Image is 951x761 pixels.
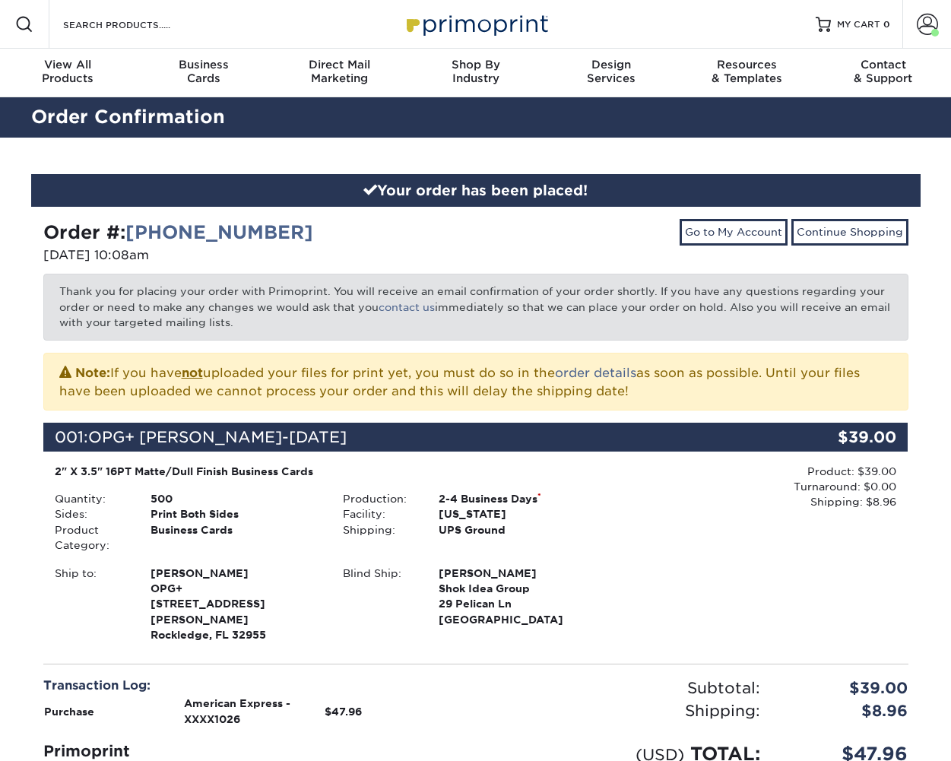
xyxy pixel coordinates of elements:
[815,58,951,85] div: & Support
[62,15,210,33] input: SEARCH PRODUCTS.....
[772,677,920,699] div: $39.00
[439,566,608,581] span: [PERSON_NAME]
[815,49,951,97] a: Contact& Support
[31,174,921,208] div: Your order has been placed!
[379,301,435,313] a: contact us
[439,581,608,596] span: Shok Idea Group
[407,49,544,97] a: Shop ByIndustry
[439,596,608,611] span: 29 Pelican Ln
[43,566,139,643] div: Ship to:
[407,58,544,85] div: Industry
[43,522,139,553] div: Product Category:
[400,8,552,40] img: Primoprint
[555,366,636,380] a: order details
[680,58,816,71] span: Resources
[59,363,892,401] p: If you have uploaded your files for print yet, you must do so in the as soon as possible. Until y...
[136,58,272,85] div: Cards
[151,566,320,642] strong: Rockledge, FL 32955
[427,491,620,506] div: 2-4 Business Days
[125,221,313,243] a: [PHONE_NUMBER]
[43,491,139,506] div: Quantity:
[476,677,772,699] div: Subtotal:
[883,19,890,30] span: 0
[139,506,331,522] div: Print Both Sides
[331,566,427,628] div: Blind Ship:
[544,49,680,97] a: DesignServices
[476,699,772,722] div: Shipping:
[544,58,680,85] div: Services
[407,58,544,71] span: Shop By
[325,706,362,718] strong: $47.96
[791,219,908,245] a: Continue Shopping
[837,18,880,31] span: MY CART
[427,506,620,522] div: [US_STATE]
[43,506,139,522] div: Sides:
[772,699,920,722] div: $8.96
[55,464,609,479] div: 2" X 3.5" 16PT Matte/Dull Finish Business Cards
[151,596,320,627] span: [STREET_ADDRESS][PERSON_NAME]
[331,491,427,506] div: Production:
[271,58,407,85] div: Marketing
[815,58,951,71] span: Contact
[43,221,313,243] strong: Order #:
[136,49,272,97] a: BusinessCards
[331,522,427,537] div: Shipping:
[43,246,464,265] p: [DATE] 10:08am
[680,219,788,245] a: Go to My Account
[136,58,272,71] span: Business
[182,366,203,380] b: not
[20,103,932,132] h2: Order Confirmation
[139,522,331,553] div: Business Cards
[43,677,464,695] div: Transaction Log:
[427,522,620,537] div: UPS Ground
[75,366,110,380] strong: Note:
[151,581,320,596] span: OPG+
[331,506,427,522] div: Facility:
[764,423,908,452] div: $39.00
[184,697,290,725] strong: American Express - XXXX1026
[680,49,816,97] a: Resources& Templates
[620,464,896,510] div: Product: $39.00 Turnaround: $0.00 Shipping: $8.96
[43,274,908,340] p: Thank you for placing your order with Primoprint. You will receive an email confirmation of your ...
[544,58,680,71] span: Design
[151,566,320,581] span: [PERSON_NAME]
[680,58,816,85] div: & Templates
[43,423,764,452] div: 001:
[439,566,608,626] strong: [GEOGRAPHIC_DATA]
[271,49,407,97] a: Direct MailMarketing
[271,58,407,71] span: Direct Mail
[139,491,331,506] div: 500
[88,428,347,446] span: OPG+ [PERSON_NAME]-[DATE]
[44,706,94,718] strong: Purchase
